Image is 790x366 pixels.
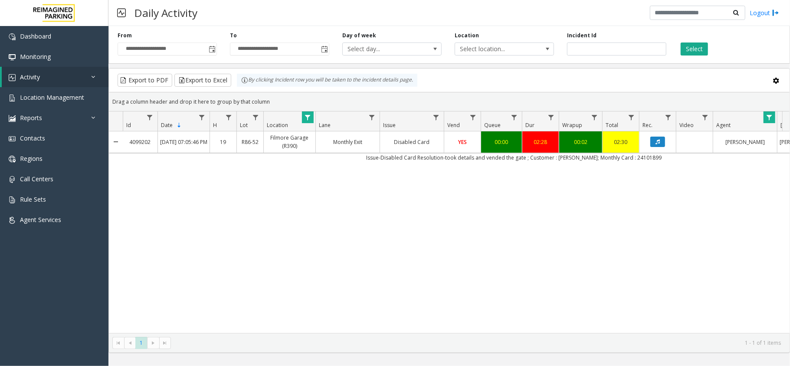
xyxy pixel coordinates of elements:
a: Location Filter Menu [302,111,314,123]
a: Wrapup Filter Menu [589,111,600,123]
span: Queue [484,121,501,129]
span: Regions [20,154,43,163]
a: Lane Filter Menu [366,111,378,123]
img: 'icon' [9,156,16,163]
a: H Filter Menu [223,111,235,123]
a: Activity [2,67,108,87]
img: 'icon' [9,135,16,142]
div: Data table [109,111,790,333]
a: [PERSON_NAME] [713,136,777,148]
img: 'icon' [9,176,16,183]
img: logout [772,8,779,17]
span: Lot [240,121,248,129]
span: Toggle popup [319,43,329,55]
kendo-pager-info: 1 - 1 of 1 items [176,339,781,346]
span: H [213,121,217,129]
a: Filmore Garage (R390) [264,131,315,152]
span: Lane [319,121,331,129]
a: 02:30 [603,136,639,148]
a: [DATE] 07:05:46 PM [158,136,210,148]
span: Agent [716,121,731,129]
button: Export to PDF [118,74,172,87]
a: Id Filter Menu [144,111,156,123]
span: YES [458,138,467,146]
img: 'icon' [9,54,16,61]
img: 'icon' [9,74,16,81]
a: Dur Filter Menu [545,111,557,123]
label: From [118,32,132,39]
button: Select [681,42,708,56]
span: Total [606,121,618,129]
span: Issue [383,121,396,129]
div: 02:30 [605,138,637,146]
img: 'icon' [9,95,16,101]
a: Queue Filter Menu [508,111,520,123]
span: Sortable [176,122,183,129]
label: Incident Id [567,32,597,39]
span: Call Centers [20,175,53,183]
label: To [230,32,237,39]
a: Vend Filter Menu [467,111,479,123]
a: Collapse Details [109,128,123,156]
span: Select location... [455,43,534,55]
a: 00:02 [559,136,602,148]
span: Page 1 [135,337,147,349]
img: 'icon' [9,115,16,122]
a: 19 [210,136,236,148]
a: Disabled Card [380,136,444,148]
a: 00:00 [481,136,522,148]
img: 'icon' [9,33,16,40]
a: Monthly Exit [316,136,380,148]
a: Rec. Filter Menu [662,111,674,123]
label: Location [455,32,479,39]
span: Wrapup [562,121,582,129]
span: Select day... [343,43,422,55]
a: Lot Filter Menu [250,111,262,123]
span: Dur [525,121,534,129]
span: Toggle popup [207,43,216,55]
img: infoIcon.svg [241,77,248,84]
a: Total Filter Menu [626,111,637,123]
span: Agent Services [20,216,61,224]
span: Contacts [20,134,45,142]
div: Drag a column header and drop it here to group by that column [109,94,790,109]
a: Video Filter Menu [699,111,711,123]
span: Rec. [642,121,652,129]
button: Export to Excel [174,74,231,87]
img: 'icon' [9,196,16,203]
img: pageIcon [117,2,126,23]
span: Location Management [20,93,84,101]
img: 'icon' [9,217,16,224]
span: Activity [20,73,40,81]
span: Video [679,121,694,129]
div: 00:00 [483,138,520,146]
label: Day of week [342,32,376,39]
span: Id [126,121,131,129]
h3: Daily Activity [130,2,202,23]
a: R86-52 [237,136,263,148]
a: Logout [750,8,779,17]
span: Location [267,121,288,129]
span: Monitoring [20,52,51,61]
a: 02:28 [522,136,559,148]
a: YES [444,136,481,148]
div: 02:28 [524,138,557,146]
a: Date Filter Menu [196,111,208,123]
div: By clicking Incident row you will be taken to the incident details page. [237,74,417,87]
span: Dashboard [20,32,51,40]
span: Rule Sets [20,195,46,203]
a: 4099202 [123,136,157,148]
div: 00:02 [561,138,600,146]
a: Issue Filter Menu [430,111,442,123]
a: Agent Filter Menu [764,111,775,123]
span: Reports [20,114,42,122]
span: Vend [447,121,460,129]
span: Date [161,121,173,129]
